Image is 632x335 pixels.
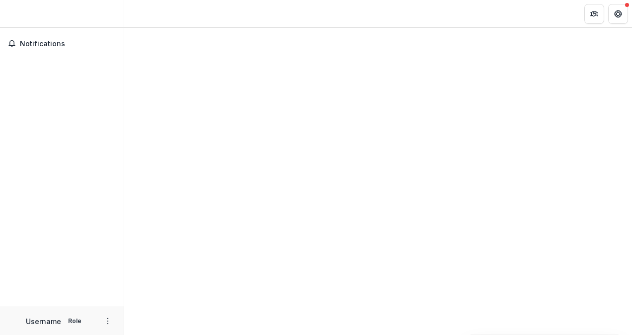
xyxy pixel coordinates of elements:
[65,317,84,326] p: Role
[608,4,628,24] button: Get Help
[584,4,604,24] button: Partners
[26,316,61,327] p: Username
[102,315,114,327] button: More
[4,36,120,52] button: Notifications
[20,40,116,48] span: Notifications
